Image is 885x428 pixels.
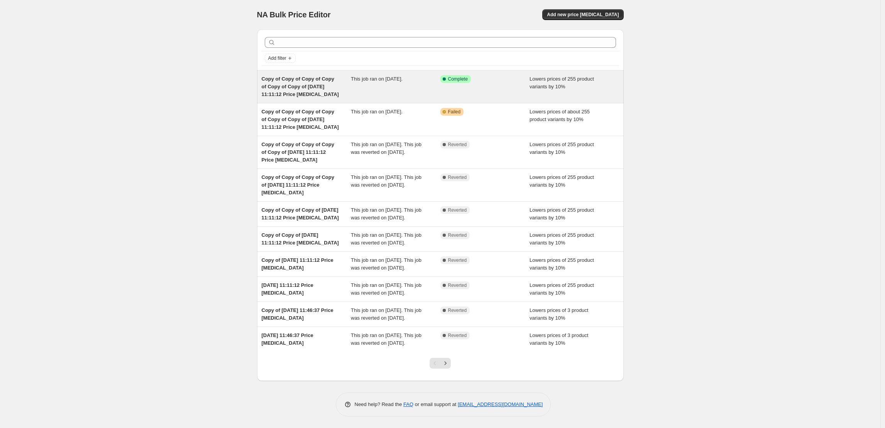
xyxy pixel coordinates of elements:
span: Lowers prices of 3 product variants by 10% [530,332,588,346]
span: Copy of Copy of Copy of Copy of Copy of [DATE] 11:11:12 Price [MEDICAL_DATA] [262,142,334,163]
span: Copy of Copy of Copy of Copy of [DATE] 11:11:12 Price [MEDICAL_DATA] [262,174,334,195]
span: Copy of [DATE] 11:46:37 Price [MEDICAL_DATA] [262,307,333,321]
span: Reverted [448,307,467,313]
span: Reverted [448,232,467,238]
span: This job ran on [DATE]. This job was reverted on [DATE]. [351,207,421,221]
nav: Pagination [430,358,451,369]
span: This job ran on [DATE]. This job was reverted on [DATE]. [351,307,421,321]
span: Reverted [448,142,467,148]
span: This job ran on [DATE]. [351,109,403,115]
span: Copy of [DATE] 11:11:12 Price [MEDICAL_DATA] [262,257,333,271]
span: This job ran on [DATE]. This job was reverted on [DATE]. [351,257,421,271]
a: FAQ [403,401,413,407]
span: This job ran on [DATE]. This job was reverted on [DATE]. [351,332,421,346]
span: [DATE] 11:11:12 Price [MEDICAL_DATA] [262,282,313,296]
span: Failed [448,109,461,115]
button: Add new price [MEDICAL_DATA] [542,9,623,20]
span: Reverted [448,257,467,263]
span: Reverted [448,282,467,288]
span: This job ran on [DATE]. This job was reverted on [DATE]. [351,142,421,155]
span: Lowers prices of 255 product variants by 10% [530,232,594,246]
span: Add filter [268,55,286,61]
a: [EMAIL_ADDRESS][DOMAIN_NAME] [458,401,543,407]
span: Lowers prices of 255 product variants by 10% [530,282,594,296]
span: Lowers prices of 3 product variants by 10% [530,307,588,321]
button: Next [440,358,451,369]
span: Lowers prices of 255 product variants by 10% [530,142,594,155]
span: This job ran on [DATE]. This job was reverted on [DATE]. [351,232,421,246]
span: This job ran on [DATE]. This job was reverted on [DATE]. [351,282,421,296]
span: This job ran on [DATE]. This job was reverted on [DATE]. [351,174,421,188]
span: Copy of Copy of Copy of [DATE] 11:11:12 Price [MEDICAL_DATA] [262,207,339,221]
span: Lowers prices of 255 product variants by 10% [530,207,594,221]
span: Add new price [MEDICAL_DATA] [547,12,619,18]
span: This job ran on [DATE]. [351,76,403,82]
span: Reverted [448,207,467,213]
span: NA Bulk Price Editor [257,10,331,19]
span: Lowers prices of 255 product variants by 10% [530,174,594,188]
button: Add filter [265,54,296,63]
span: Lowers prices of 255 product variants by 10% [530,257,594,271]
span: Need help? Read the [355,401,404,407]
span: Copy of Copy of [DATE] 11:11:12 Price [MEDICAL_DATA] [262,232,339,246]
span: Lowers prices of about 255 product variants by 10% [530,109,590,122]
span: Reverted [448,174,467,180]
span: Reverted [448,332,467,339]
span: Lowers prices of 255 product variants by 10% [530,76,594,89]
span: Complete [448,76,468,82]
span: Copy of Copy of Copy of Copy of Copy of Copy of [DATE] 11:11:12 Price [MEDICAL_DATA] [262,76,339,97]
span: Copy of Copy of Copy of Copy of Copy of Copy of [DATE] 11:11:12 Price [MEDICAL_DATA] [262,109,339,130]
span: [DATE] 11:46:37 Price [MEDICAL_DATA] [262,332,313,346]
span: or email support at [413,401,458,407]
